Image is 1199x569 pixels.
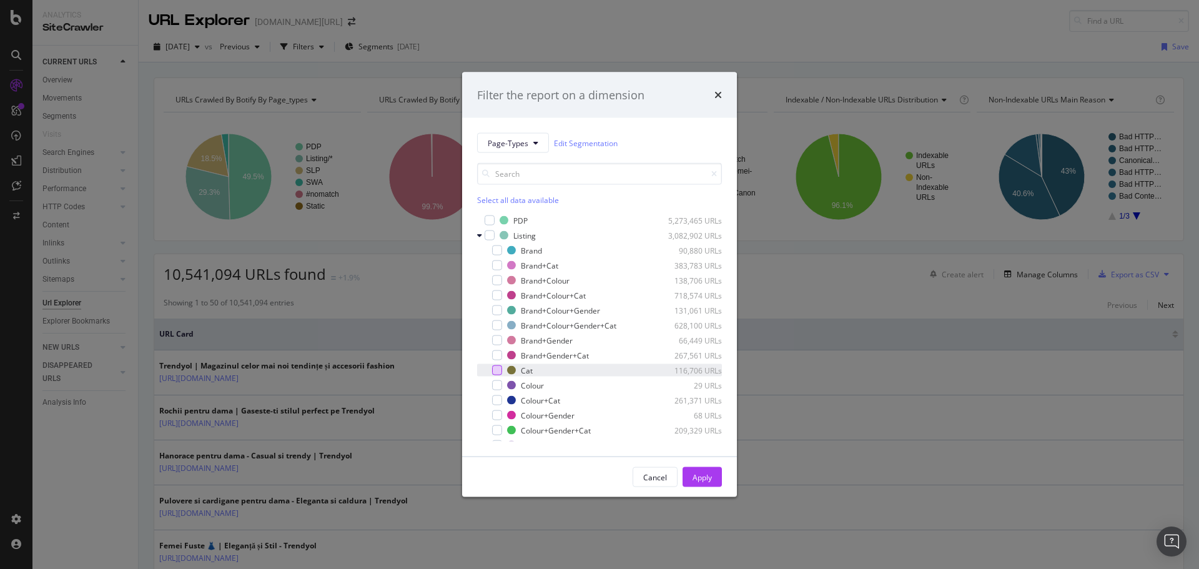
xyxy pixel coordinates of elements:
div: Colour+Cat [521,395,560,405]
div: 600 URLs [661,440,722,450]
div: 261,371 URLs [661,395,722,405]
div: 116,706 URLs [661,365,722,375]
div: Open Intercom Messenger [1157,527,1187,557]
div: 68 URLs [661,410,722,420]
div: modal [462,72,737,497]
div: Listing [513,230,536,240]
button: Apply [683,467,722,487]
div: Brand+Colour+Cat [521,290,586,300]
a: Edit Segmentation [554,136,618,149]
button: Cancel [633,467,678,487]
div: 131,061 URLs [661,305,722,315]
span: Page-Types [488,137,528,148]
div: Brand+Gender+Cat [521,350,589,360]
div: times [714,87,722,103]
div: 383,783 URLs [661,260,722,270]
div: Brand+Colour+Gender+Cat [521,320,616,330]
div: 3,082,902 URLs [661,230,722,240]
div: Gender [521,440,547,450]
div: Brand+Gender [521,335,573,345]
div: Brand+Colour+Gender [521,305,600,315]
div: Cat [521,365,533,375]
input: Search [477,163,722,185]
div: 267,561 URLs [661,350,722,360]
div: 628,100 URLs [661,320,722,330]
div: Colour+Gender+Cat [521,425,591,435]
div: Cancel [643,472,667,482]
button: Page-Types [477,133,549,153]
div: 138,706 URLs [661,275,722,285]
div: 5,273,465 URLs [661,215,722,225]
div: 209,329 URLs [661,425,722,435]
div: Brand+Cat [521,260,558,270]
div: 90,880 URLs [661,245,722,255]
div: PDP [513,215,528,225]
div: Apply [693,472,712,482]
div: Brand [521,245,542,255]
div: 718,574 URLs [661,290,722,300]
div: 66,449 URLs [661,335,722,345]
div: Select all data available [477,195,722,205]
div: Filter the report on a dimension [477,87,644,103]
div: 29 URLs [661,380,722,390]
div: Colour+Gender [521,410,575,420]
div: Colour [521,380,544,390]
div: Brand+Colour [521,275,570,285]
